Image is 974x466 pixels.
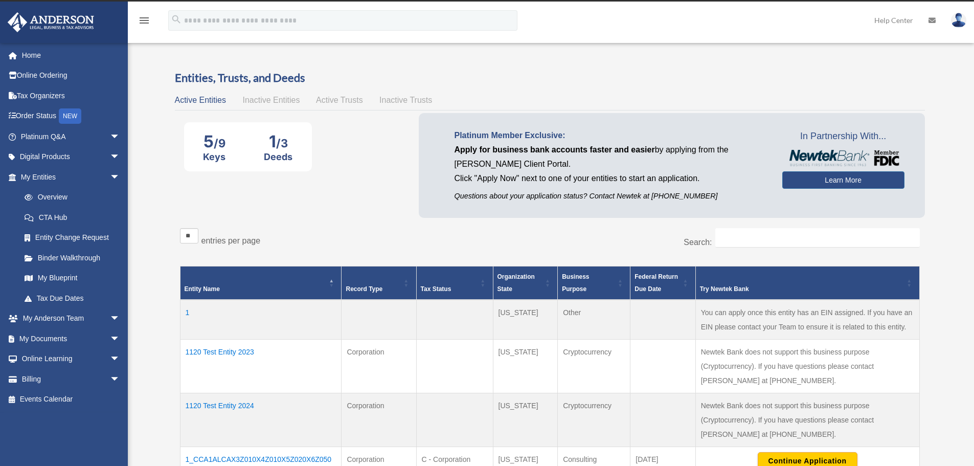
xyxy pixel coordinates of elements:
[201,236,261,245] label: entries per page
[695,393,919,447] td: Newtek Bank does not support this business purpose (Cryptocurrency). If you have questions please...
[700,283,904,295] div: Try Newtek Bank
[110,126,130,147] span: arrow_drop_down
[110,369,130,390] span: arrow_drop_down
[782,128,904,145] span: In Partnership With...
[14,228,130,248] a: Entity Change Request
[14,288,130,308] a: Tax Due Dates
[14,207,130,228] a: CTA Hub
[695,339,919,393] td: Newtek Bank does not support this business purpose (Cryptocurrency). If you have questions please...
[342,339,416,393] td: Corporation
[455,145,655,154] span: Apply for business bank accounts faster and easier
[493,339,558,393] td: [US_STATE]
[180,266,342,300] th: Entity Name: Activate to invert sorting
[421,285,451,293] span: Tax Status
[455,128,767,143] p: Platinum Member Exclusive:
[455,190,767,203] p: Questions about your application status? Contact Newtek at [PHONE_NUMBER]
[276,137,288,150] span: /3
[7,167,130,187] a: My Entitiesarrow_drop_down
[7,147,135,167] a: Digital Productsarrow_drop_down
[695,266,919,300] th: Try Newtek Bank : Activate to sort
[493,393,558,447] td: [US_STATE]
[180,393,342,447] td: 1120 Test Entity 2024
[342,393,416,447] td: Corporation
[558,300,630,340] td: Other
[455,143,767,171] p: by applying from the [PERSON_NAME] Client Portal.
[110,349,130,370] span: arrow_drop_down
[185,285,220,293] span: Entity Name
[7,126,135,147] a: Platinum Q&Aarrow_drop_down
[951,13,966,28] img: User Pic
[180,300,342,340] td: 1
[695,300,919,340] td: You can apply once this entity has an EIN assigned. If you have an EIN please contact your Team t...
[110,308,130,329] span: arrow_drop_down
[7,328,135,349] a: My Documentsarrow_drop_down
[14,187,125,208] a: Overview
[7,389,135,410] a: Events Calendar
[630,266,695,300] th: Federal Return Due Date: Activate to sort
[7,349,135,369] a: Online Learningarrow_drop_down
[175,96,226,104] span: Active Entities
[7,65,135,86] a: Online Ordering
[14,248,130,268] a: Binder Walkthrough
[558,339,630,393] td: Cryptocurrency
[214,137,225,150] span: /9
[5,12,97,32] img: Anderson Advisors Platinum Portal
[787,150,899,166] img: NewtekBankLogoSM.png
[455,171,767,186] p: Click "Apply Now" next to one of your entities to start an application.
[242,96,300,104] span: Inactive Entities
[7,45,135,65] a: Home
[379,96,432,104] span: Inactive Trusts
[264,151,292,162] div: Deeds
[110,147,130,168] span: arrow_drop_down
[175,70,925,86] h3: Entities, Trusts, and Deeds
[342,266,416,300] th: Record Type: Activate to sort
[110,167,130,188] span: arrow_drop_down
[110,328,130,349] span: arrow_drop_down
[203,151,225,162] div: Keys
[497,273,535,293] span: Organization State
[138,14,150,27] i: menu
[416,266,493,300] th: Tax Status: Activate to sort
[180,339,342,393] td: 1120 Test Entity 2023
[138,18,150,27] a: menu
[264,131,292,151] div: 1
[558,393,630,447] td: Cryptocurrency
[635,273,678,293] span: Federal Return Due Date
[782,171,904,189] a: Learn More
[684,238,712,247] label: Search:
[203,131,225,151] div: 5
[7,308,135,329] a: My Anderson Teamarrow_drop_down
[493,266,558,300] th: Organization State: Activate to sort
[14,268,130,289] a: My Blueprint
[7,85,135,106] a: Tax Organizers
[558,266,630,300] th: Business Purpose: Activate to sort
[7,369,135,389] a: Billingarrow_drop_down
[316,96,363,104] span: Active Trusts
[59,108,81,124] div: NEW
[562,273,589,293] span: Business Purpose
[171,14,182,25] i: search
[346,285,382,293] span: Record Type
[7,106,135,127] a: Order StatusNEW
[493,300,558,340] td: [US_STATE]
